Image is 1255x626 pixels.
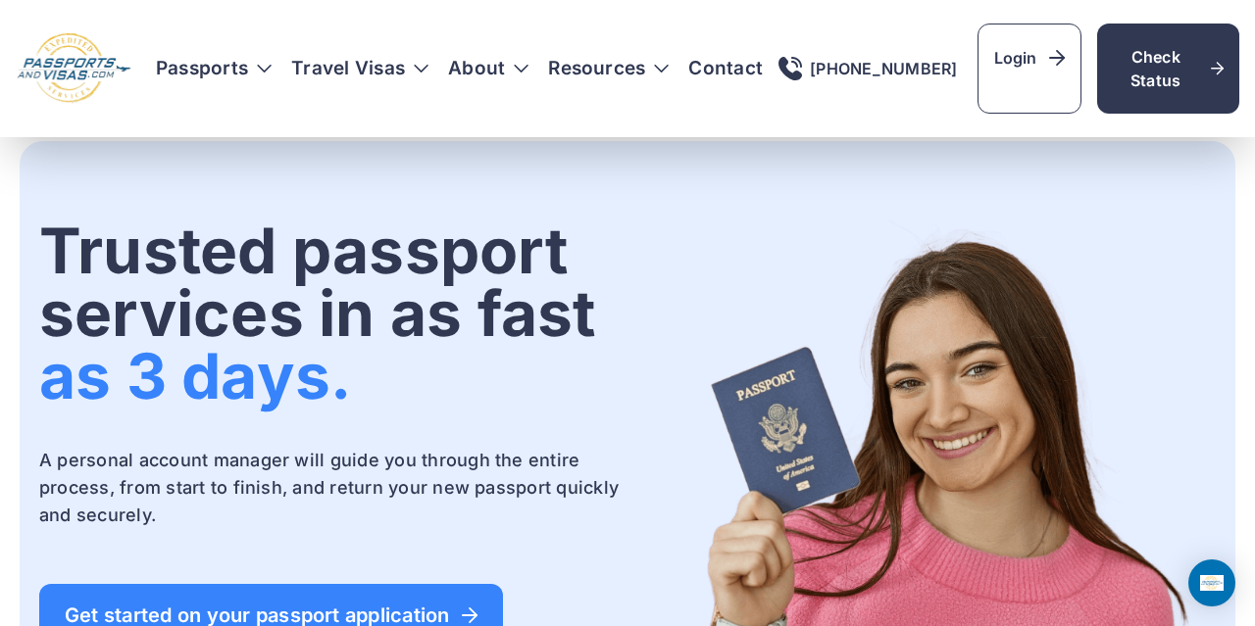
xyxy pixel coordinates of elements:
[1188,559,1235,606] div: Open Intercom Messenger
[291,59,428,78] h3: Travel Visas
[1113,45,1224,92] span: Check Status
[994,46,1065,70] span: Login
[778,57,957,80] a: [PHONE_NUMBER]
[978,24,1081,114] a: Login
[688,59,763,78] a: Contact
[548,59,669,78] h3: Resources
[39,338,351,413] span: as 3 days.
[156,59,272,78] h3: Passports
[65,605,477,625] span: Get started on your passport application
[1097,24,1239,114] a: Check Status
[448,59,505,78] a: About
[39,219,624,408] h1: Trusted passport services in as fast
[39,447,624,529] p: A personal account manager will guide you through the entire process, from start to finish, and r...
[16,32,132,105] img: Logo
